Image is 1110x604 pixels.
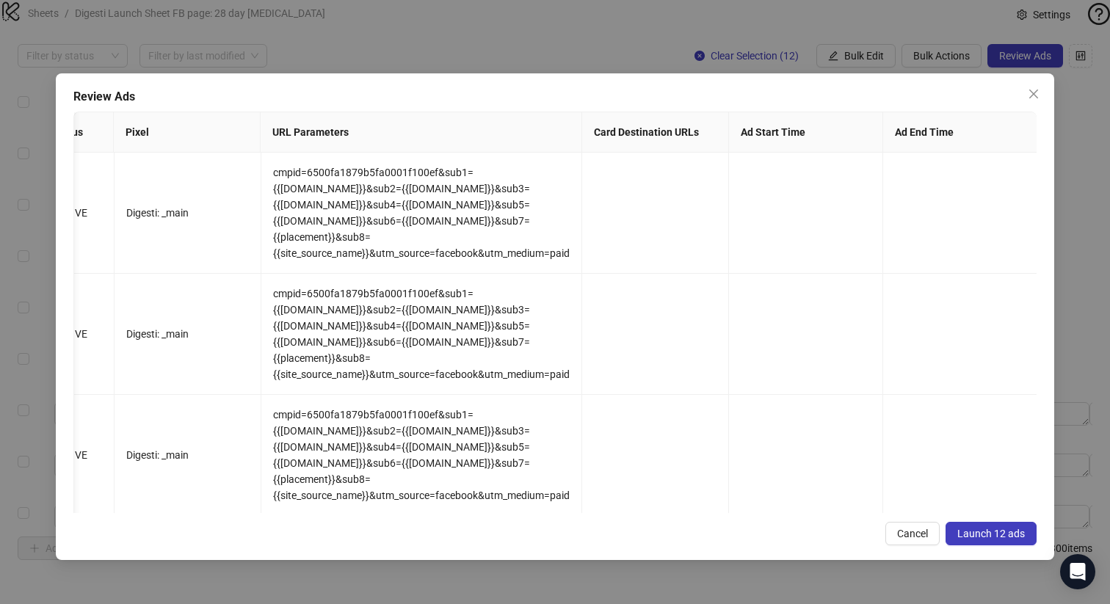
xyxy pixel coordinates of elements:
[946,522,1037,545] button: Launch 12 ads
[1028,88,1040,100] span: close
[114,112,261,153] th: Pixel
[1060,554,1095,589] div: Open Intercom Messenger
[729,112,883,153] th: Ad Start Time
[957,528,1025,539] span: Launch 12 ads
[1022,82,1045,106] button: Close
[885,522,940,545] button: Cancel
[897,528,928,539] span: Cancel
[582,112,729,153] th: Card Destination URLs
[273,288,570,380] span: cmpid=6500fa1879b5fa0001f100ef&sub1={{[DOMAIN_NAME]}}&sub2={{[DOMAIN_NAME]}}&sub3={{[DOMAIN_NAME]...
[883,112,1037,153] th: Ad End Time
[261,112,581,153] th: URL Parameters
[126,205,249,221] div: Digesti: _main
[40,112,114,153] th: Status
[126,326,249,342] div: Digesti: _main
[126,447,249,463] div: Digesti: _main
[273,409,570,501] span: cmpid=6500fa1879b5fa0001f100ef&sub1={{[DOMAIN_NAME]}}&sub2={{[DOMAIN_NAME]}}&sub3={{[DOMAIN_NAME]...
[73,88,1037,106] div: Review Ads
[273,167,570,259] span: cmpid=6500fa1879b5fa0001f100ef&sub1={{[DOMAIN_NAME]}}&sub2={{[DOMAIN_NAME]}}&sub3={{[DOMAIN_NAME]...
